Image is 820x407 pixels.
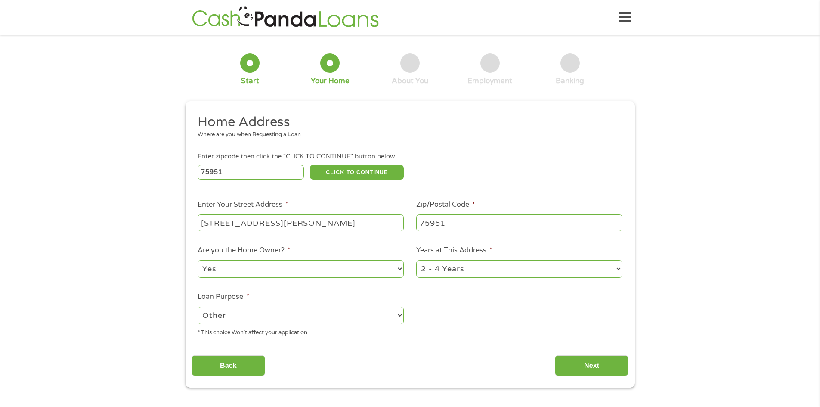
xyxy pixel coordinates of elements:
div: Enter zipcode then click the "CLICK TO CONTINUE" button below. [198,152,622,162]
input: 1 Main Street [198,214,404,231]
div: Banking [556,76,584,86]
div: Employment [467,76,512,86]
h2: Home Address [198,114,616,131]
img: GetLoanNow Logo [189,5,381,30]
label: Years at This Address [416,246,492,255]
input: Next [555,355,628,376]
label: Enter Your Street Address [198,200,288,209]
label: Are you the Home Owner? [198,246,291,255]
button: CLICK TO CONTINUE [310,165,404,180]
label: Loan Purpose [198,292,249,301]
div: Your Home [311,76,350,86]
div: About You [392,76,428,86]
div: Start [241,76,259,86]
input: Enter Zipcode (e.g 01510) [198,165,304,180]
input: Back [192,355,265,376]
label: Zip/Postal Code [416,200,475,209]
div: * This choice Won’t affect your application [198,326,404,337]
div: Where are you when Requesting a Loan. [198,130,616,139]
